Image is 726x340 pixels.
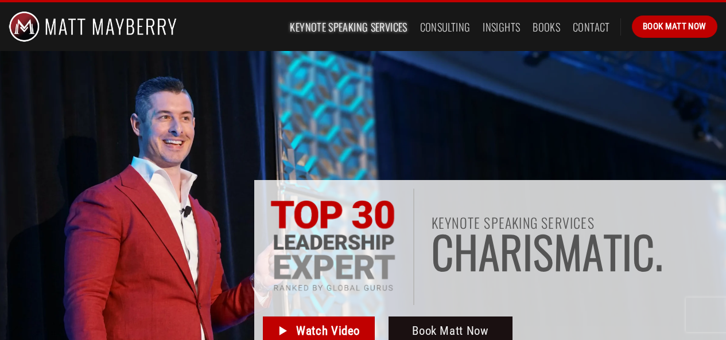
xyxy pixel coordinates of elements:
img: Matt Mayberry [9,2,177,51]
span: a [573,229,594,273]
a: Insights [483,17,520,37]
span: o [526,229,550,273]
h1: Keynote Speaking Services [432,216,717,229]
span: y [632,229,653,273]
a: Books [533,17,560,37]
a: Contact [573,17,610,37]
span: i [516,229,526,273]
a: Keynote Speaking Services [290,17,407,37]
span: e [612,229,630,273]
span: s [495,229,516,273]
span: . [630,229,639,273]
span: n [550,229,573,273]
span: . [653,229,662,273]
a: Book Matt Now [632,15,717,37]
span: a [453,229,475,273]
span: P [432,229,453,273]
a: Consulting [420,17,471,37]
span: Book Matt Now [643,19,706,33]
span: s [475,229,495,273]
span: t [594,229,612,273]
img: Top 30 Leadership Experts [270,200,396,294]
